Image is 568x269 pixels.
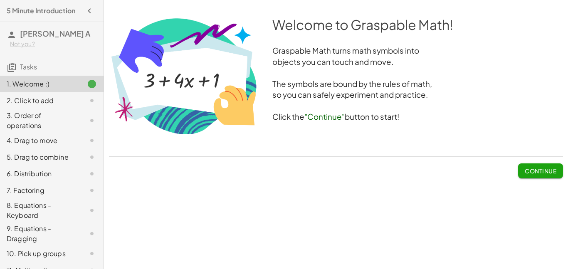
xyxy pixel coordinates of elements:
[109,15,259,136] img: 0693f8568b74c82c9916f7e4627066a63b0fb68adf4cbd55bb6660eff8c96cd8.png
[7,136,74,146] div: 4. Drag to move
[87,169,97,179] i: Task not started.
[87,152,97,162] i: Task not started.
[87,96,97,106] i: Task not started.
[10,40,97,48] div: Not you?
[109,79,563,90] h3: The symbols are bound by the rules of math,
[109,89,563,101] h3: so you can safely experiment and practice.
[87,205,97,215] i: Task not started.
[518,163,563,178] button: Continue
[87,79,97,89] i: Task finished.
[304,112,345,121] span: "Continue"
[7,6,75,16] h4: 5 Minute Introduction
[87,249,97,259] i: Task not started.
[20,62,37,71] span: Tasks
[7,249,74,259] div: 10. Pick up groups
[7,185,74,195] div: 7. Factoring
[525,167,556,175] span: Continue
[87,116,97,126] i: Task not started.
[272,16,453,33] span: Welcome to Graspable Math!
[7,200,74,220] div: 8. Equations - Keyboard
[87,185,97,195] i: Task not started.
[7,96,74,106] div: 2. Click to add
[7,79,74,89] div: 1. Welcome :)
[109,111,563,123] h3: Click the button to start!
[109,45,563,57] h3: Graspable Math turns math symbols into
[7,224,74,244] div: 9. Equations - Dragging
[7,169,74,179] div: 6. Distribution
[87,229,97,239] i: Task not started.
[7,111,74,131] div: 3. Order of operations
[7,152,74,162] div: 5. Drag to combine
[20,29,90,38] span: [PERSON_NAME] A
[87,136,97,146] i: Task not started.
[109,57,563,68] h3: objects you can touch and move.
